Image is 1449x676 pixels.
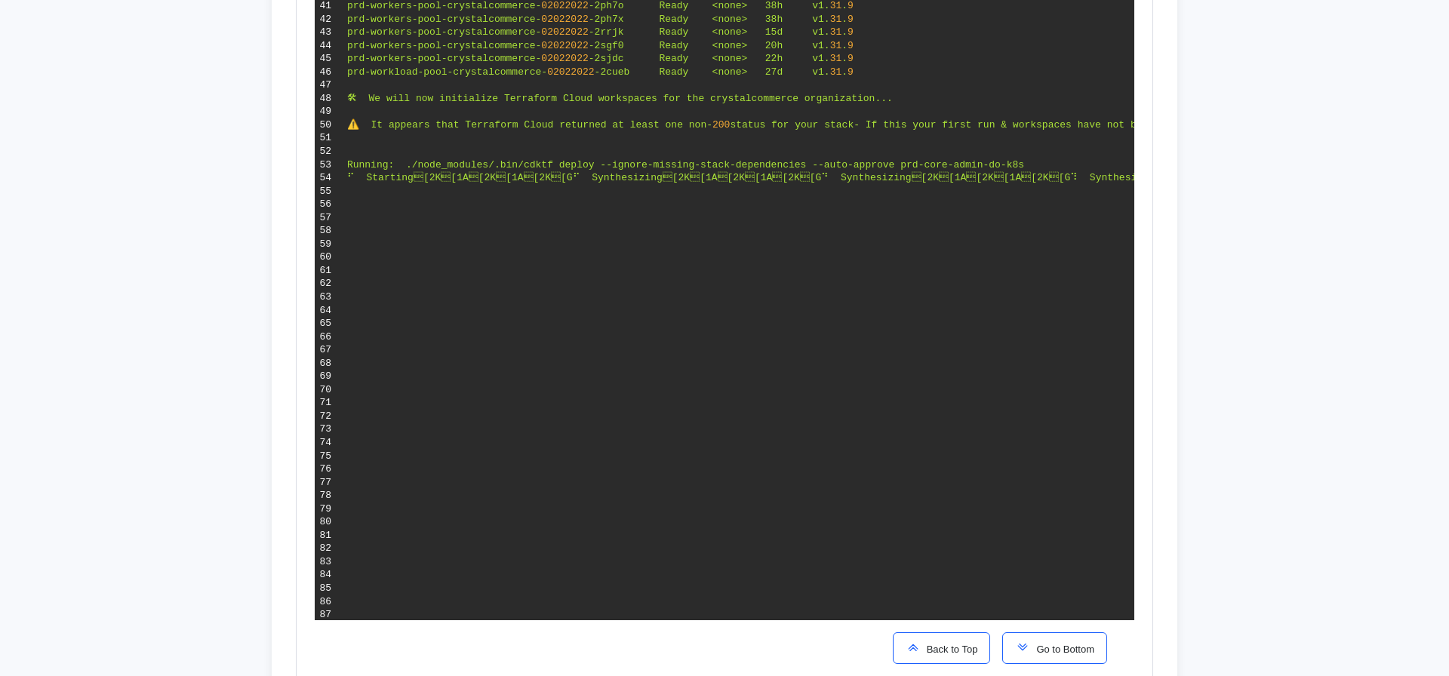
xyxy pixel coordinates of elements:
[347,93,893,104] span: 🛠 We will now initialize Terraform Cloud workspaces for the crystalcommerce organization...
[595,66,830,78] span: -2cueb Ready <none> 27d v1.
[906,640,921,655] img: scroll-to-icon.svg
[320,290,337,304] div: 63
[414,172,423,183] span: 
[320,277,337,290] div: 62
[320,198,337,211] div: 56
[320,370,337,383] div: 69
[320,13,337,26] div: 42
[347,172,414,183] span: ⠋ Starting
[347,119,712,131] span: ⚠️ It appears that Terraform Cloud returned at least one non-
[320,608,337,622] div: 87
[320,502,337,516] div: 79
[320,422,337,436] div: 73
[541,26,588,38] span: 02022022
[320,118,337,132] div: 50
[320,304,337,318] div: 64
[347,159,1024,171] span: Running: ./node_modules/.bin/cdktf deploy --ignore-missing-stack-dependencies --auto-approve prd-...
[841,14,848,25] span: .
[848,53,854,64] span: 9
[320,330,337,344] div: 66
[347,14,541,25] span: prd-workers-pool-crystalcommerce-
[320,542,337,555] div: 82
[320,396,337,410] div: 71
[541,14,588,25] span: 02022022
[347,53,541,64] span: prd-workers-pool-crystalcommerce-
[320,131,337,145] div: 51
[320,343,337,357] div: 67
[320,450,337,463] div: 75
[320,568,337,582] div: 84
[320,357,337,370] div: 68
[320,211,337,225] div: 57
[320,158,337,172] div: 53
[730,119,854,131] span: status for your stack
[830,14,842,25] span: 31
[320,66,337,79] div: 46
[589,14,830,25] span: -2ph7x Ready <none> 38h v1.
[320,529,337,542] div: 81
[1015,640,1030,655] img: scroll-to-icon.svg
[830,40,842,51] span: 31
[320,52,337,66] div: 45
[320,462,337,476] div: 76
[830,53,842,64] span: 31
[830,26,842,38] span: 31
[712,119,730,131] span: 200
[320,185,337,198] div: 55
[893,632,991,664] button: Back to Top
[921,644,978,655] span: Back to Top
[848,66,854,78] span: 9
[320,26,337,39] div: 43
[841,66,848,78] span: .
[320,264,337,278] div: 61
[1030,644,1094,655] span: Go to Bottom
[1002,632,1107,664] button: Go to Bottom
[320,383,337,397] div: 70
[320,515,337,529] div: 80
[573,172,663,183] span: ⠋ Synthesizing
[848,26,854,38] span: 9
[320,489,337,502] div: 78
[821,172,911,183] span: ⠙ Synthesizing
[320,105,337,118] div: 49
[320,595,337,609] div: 86
[841,40,848,51] span: .
[541,40,588,51] span: 02022022
[1070,172,1160,183] span: ⠹ Synthesizing
[589,26,830,38] span: -2rrjk Ready <none> 15d v1.
[320,476,337,490] div: 77
[663,172,822,183] span: [2K[1A[2K[1A[2K[G
[320,145,337,158] div: 52
[848,40,854,51] span: 9
[830,66,842,78] span: 31
[423,172,573,183] span: [2K[1A[2K[1A[2K[G
[347,26,541,38] span: prd-workers-pool-crystalcommerce-
[320,224,337,238] div: 58
[320,582,337,595] div: 85
[347,66,547,78] span: prd-workload-pool-crystalcommerce-
[848,14,854,25] span: 9
[320,92,337,106] div: 48
[854,119,1431,131] span: - If this your first run & workspaces have not been created you may need to set a TFC_TOKEN secret
[320,171,337,185] div: 54
[589,53,830,64] span: -2sjdc Ready <none> 22h v1.
[320,317,337,330] div: 65
[541,53,588,64] span: 02022022
[320,39,337,53] div: 44
[347,40,541,51] span: prd-workers-pool-crystalcommerce-
[320,238,337,251] div: 59
[589,40,830,51] span: -2sgf0 Ready <none> 20h v1.
[547,66,594,78] span: 02022022
[912,172,1071,183] span: [2K[1A[2K[1A[2K[G
[320,78,337,92] div: 47
[841,26,848,38] span: .
[320,436,337,450] div: 74
[320,555,337,569] div: 83
[320,250,337,264] div: 60
[320,410,337,423] div: 72
[841,53,848,64] span: .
